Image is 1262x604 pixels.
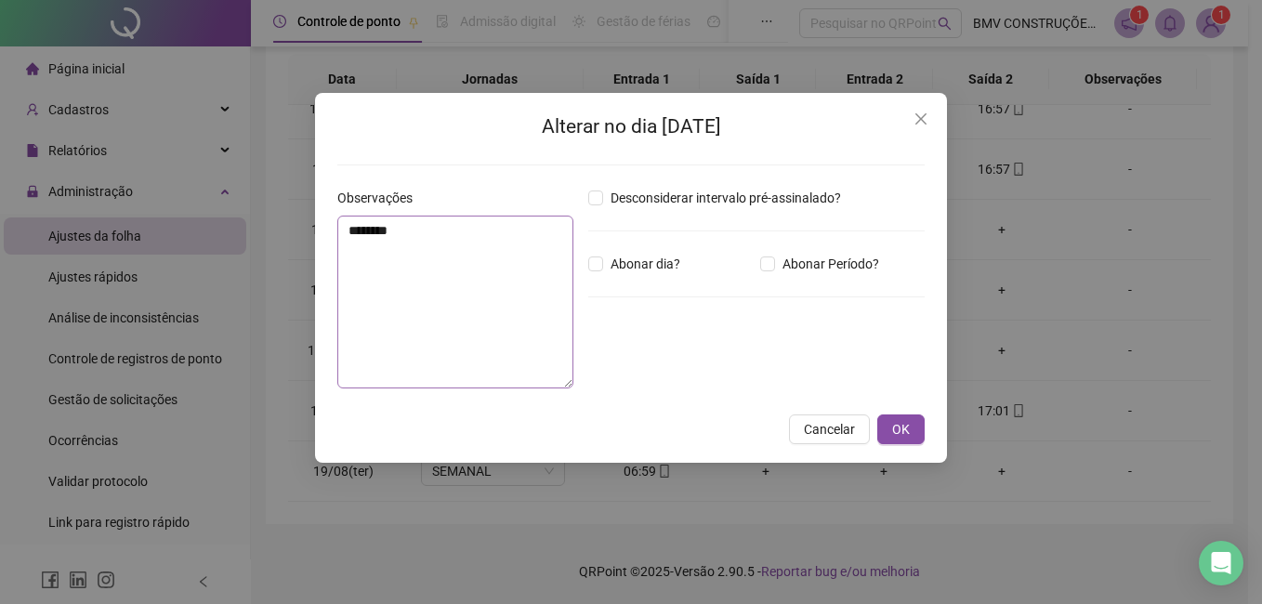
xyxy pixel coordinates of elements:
h2: Alterar no dia [DATE] [337,112,925,142]
div: Open Intercom Messenger [1199,541,1243,585]
button: OK [877,414,925,444]
label: Observações [337,188,425,208]
span: Abonar Período? [775,254,887,274]
span: Cancelar [804,419,855,440]
button: Close [906,104,936,134]
span: Desconsiderar intervalo pré-assinalado? [603,188,848,208]
button: Cancelar [789,414,870,444]
span: OK [892,419,910,440]
span: close [914,112,928,126]
span: Abonar dia? [603,254,688,274]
